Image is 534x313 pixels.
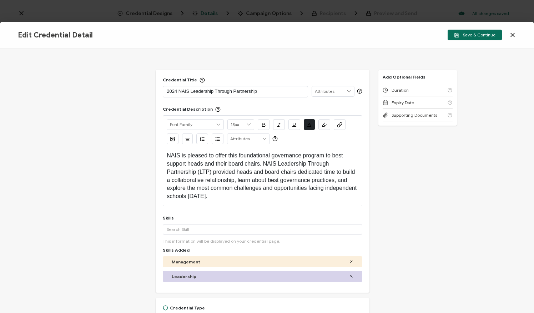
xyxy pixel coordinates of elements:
iframe: Chat Widget [498,279,534,313]
p: Add Optional Fields [378,74,430,80]
span: Duration [392,87,409,93]
span: NAIS is pleased to offer this foundational governance program to best support heads and their boa... [167,152,358,199]
span: Management [172,259,200,264]
div: Credential Type [163,305,205,311]
input: Font Family [167,120,223,130]
span: Edit Credential Detail [18,31,93,40]
span: Expiry Date [392,100,414,105]
span: This information will be displayed on your credential page. [163,238,280,244]
input: Search Skill [163,224,362,235]
div: Credential Description [163,106,221,112]
span: Supporting Documents [392,112,437,118]
input: Attributes [312,86,354,96]
span: Save & Continue [454,32,495,38]
p: 2024 NAIS Leadership Through Partnership [167,88,304,95]
input: Font Size [228,120,254,130]
div: Skills [163,215,174,221]
button: Save & Continue [448,30,502,40]
div: Credential Title [163,77,205,82]
span: Leadership [172,274,196,279]
span: Skills Added [163,247,190,253]
input: Attributes [227,134,269,144]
